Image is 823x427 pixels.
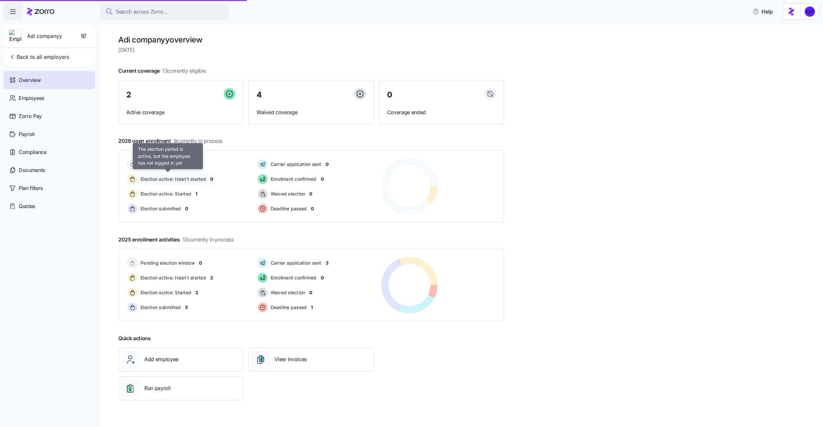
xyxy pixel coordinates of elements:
span: 0 [185,205,188,212]
a: Quotes [4,197,95,215]
button: Help [747,5,778,18]
span: Documents [19,166,45,174]
h1: Adi companyy overview [118,35,504,45]
span: Election submitted [139,304,181,311]
span: 0 [309,191,312,197]
img: ddc159ec0097e7aad339c48b92a6a103 [805,6,815,17]
span: Back to all employers [9,53,69,61]
a: Documents [4,161,95,179]
span: Election active: Hasn't started [139,176,206,182]
span: 13 currently in process [183,236,234,244]
span: 0 [321,176,324,182]
a: Overview [4,71,95,89]
span: Enrollment confirmed [269,275,317,281]
span: 0 [321,275,324,281]
span: Add employee [144,355,178,363]
a: Plan filters [4,179,95,197]
span: Current coverage [118,67,206,75]
img: Employer logo [9,30,22,43]
span: 1 [311,304,313,311]
span: Pending election window [139,260,195,266]
span: 2 [210,275,213,281]
span: 0 [210,176,213,182]
span: 9 currently in process [174,137,222,145]
span: 2026 open enrollment [118,137,222,145]
span: Plan filters [19,184,43,192]
span: Quotes [19,202,35,210]
span: 3 [326,260,329,266]
span: 0 [309,289,312,296]
span: Election active: Started [139,191,191,197]
span: Adi companyy [27,32,62,40]
span: Waived election [269,289,305,296]
span: 0 [199,260,202,266]
span: Waived coverage [257,108,366,116]
span: Payroll [19,130,35,138]
span: 8 [199,161,202,168]
a: Payroll [4,125,95,143]
span: Quick actions [118,334,151,342]
span: Run payroll [144,384,170,392]
span: Carrier application sent [269,161,321,168]
span: Deadline passed [269,304,307,311]
span: View invoices [275,355,307,363]
span: 13 currently eligible [162,67,206,75]
span: Enrollment confirmed [269,176,317,182]
button: Back to all employers [6,50,72,63]
button: Search across Zorro... [100,4,229,19]
a: Compliance [4,143,95,161]
span: 2 [126,91,131,99]
a: Zorro Pay [4,107,95,125]
span: 0 [387,91,392,99]
span: 0 [311,205,314,212]
span: 5 [185,304,188,311]
span: Help [753,8,773,15]
span: Deadline passed [269,205,307,212]
span: Employees [19,94,44,102]
span: 1 [195,191,197,197]
span: Pending election window [139,161,195,168]
span: [DATE] [118,46,504,54]
span: Election active: Hasn't started [139,275,206,281]
span: Zorro Pay [19,112,42,120]
span: Active coverage [126,108,235,116]
span: 4 [257,91,262,99]
span: Carrier application sent [269,260,321,266]
span: Compliance [19,148,47,156]
a: Employees [4,89,95,107]
span: 0 [326,161,329,168]
span: 2025 enrollment activities [118,236,234,244]
span: Waived election [269,191,305,197]
span: 2 [195,289,198,296]
span: Coverage ended [387,108,496,116]
span: Election active: Started [139,289,191,296]
span: Overview [19,76,41,84]
span: Election submitted [139,205,181,212]
span: Search across Zorro... [116,8,168,16]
